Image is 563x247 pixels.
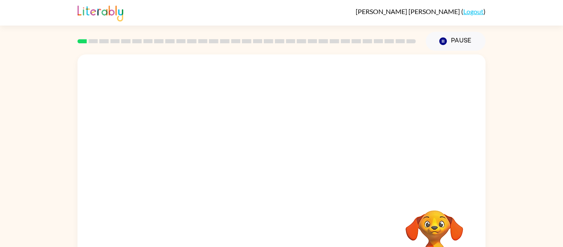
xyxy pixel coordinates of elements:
[77,3,123,21] img: Literably
[463,7,483,15] a: Logout
[356,7,461,15] span: [PERSON_NAME] [PERSON_NAME]
[356,7,486,15] div: ( )
[426,32,486,51] button: Pause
